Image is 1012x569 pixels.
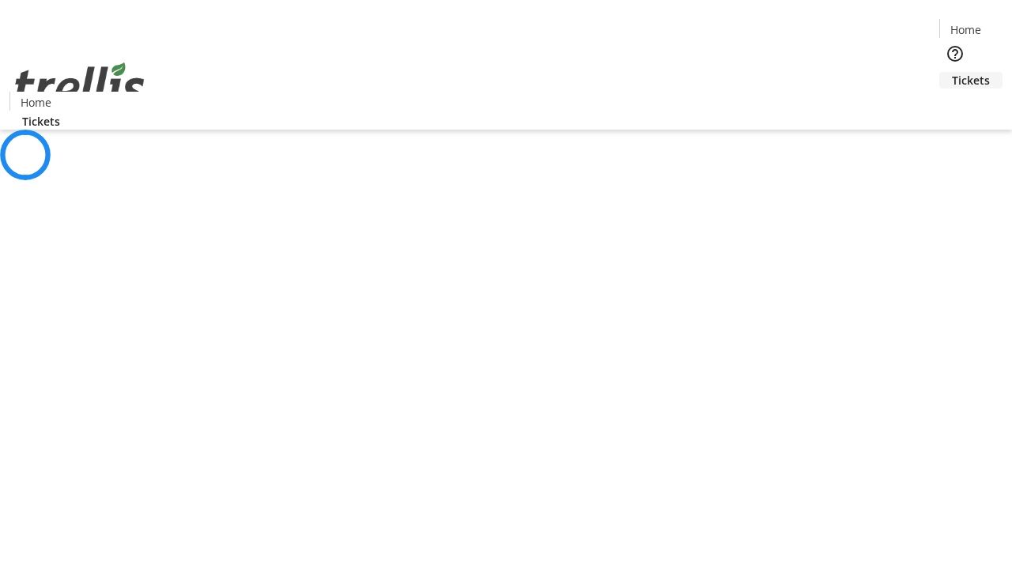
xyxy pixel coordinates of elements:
a: Tickets [939,72,1003,89]
img: Orient E2E Organization 07HsHlfNg3's Logo [9,45,150,124]
a: Home [10,94,61,111]
span: Tickets [952,72,990,89]
span: Tickets [22,113,60,130]
button: Help [939,38,971,70]
a: Home [940,21,991,38]
button: Cart [939,89,971,120]
span: Home [950,21,981,38]
a: Tickets [9,113,73,130]
span: Home [21,94,51,111]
